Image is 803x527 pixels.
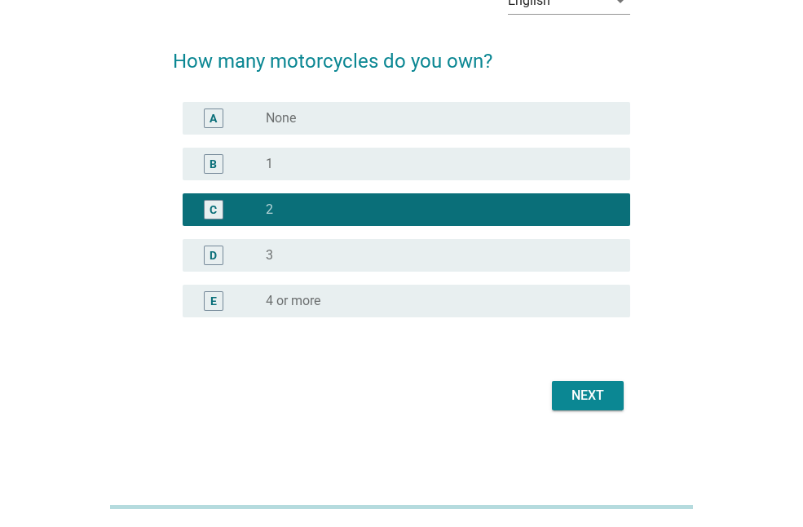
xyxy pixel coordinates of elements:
[210,155,217,172] div: B
[266,156,273,172] label: 1
[210,109,217,126] div: A
[565,386,611,405] div: Next
[210,246,217,263] div: D
[266,110,296,126] label: None
[173,30,630,76] h2: How many motorcycles do you own?
[210,201,217,218] div: C
[266,247,273,263] label: 3
[552,381,624,410] button: Next
[266,201,273,218] label: 2
[266,293,320,309] label: 4 or more
[210,292,217,309] div: E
